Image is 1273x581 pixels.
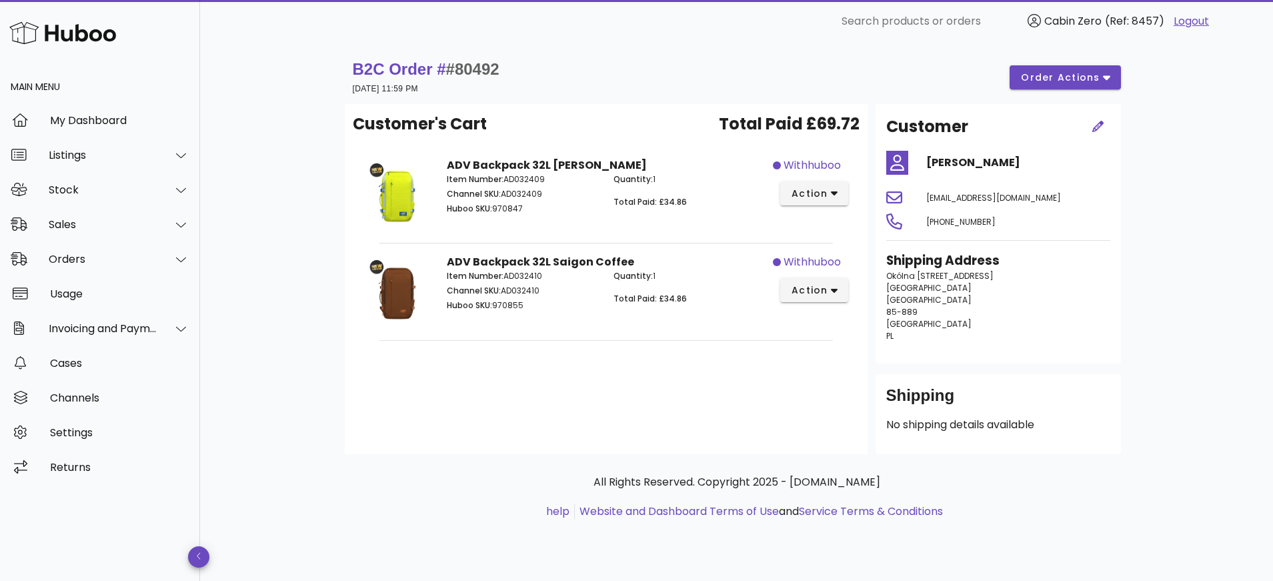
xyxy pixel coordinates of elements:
span: Cabin Zero [1044,13,1102,29]
img: Huboo Logo [9,19,116,47]
span: [PHONE_NUMBER] [926,216,996,227]
div: Stock [49,183,157,196]
h4: [PERSON_NAME] [926,155,1110,171]
div: Cases [50,357,189,370]
h2: Customer [886,115,968,139]
a: help [546,504,569,519]
li: and [575,504,943,520]
p: 1 [613,270,765,282]
p: AD032409 [447,173,598,185]
p: 1 [613,173,765,185]
span: [GEOGRAPHIC_DATA] [886,318,972,330]
span: Total Paid: £34.86 [613,196,687,207]
button: action [780,181,849,205]
p: AD032410 [447,285,598,297]
p: AD032409 [447,188,598,200]
span: Item Number: [447,173,503,185]
span: Channel SKU: [447,285,501,296]
div: Invoicing and Payments [49,322,157,335]
h3: Shipping Address [886,251,1110,270]
span: Channel SKU: [447,188,501,199]
p: No shipping details available [886,417,1110,433]
p: 970855 [447,300,598,312]
div: Listings [49,149,157,161]
span: withhuboo [784,254,841,270]
span: Huboo SKU: [447,300,492,311]
strong: ADV Backpack 32L [PERSON_NAME] [447,157,647,173]
a: Service Terms & Conditions [799,504,943,519]
a: Logout [1174,13,1209,29]
button: order actions [1010,65,1120,89]
img: Product Image [363,254,431,322]
span: Quantity: [613,270,653,281]
span: withhuboo [784,157,841,173]
span: [EMAIL_ADDRESS][DOMAIN_NAME] [926,192,1061,203]
div: Orders [49,253,157,265]
span: Huboo SKU: [447,203,492,214]
span: Item Number: [447,270,503,281]
span: Customer's Cart [353,112,487,136]
span: Quantity: [613,173,653,185]
span: PL [886,330,894,342]
div: Settings [50,426,189,439]
div: Shipping [886,385,1110,417]
span: order actions [1020,71,1100,85]
div: My Dashboard [50,114,189,127]
img: Product Image [363,157,431,225]
span: #80492 [446,60,499,78]
button: action [780,278,849,302]
a: Website and Dashboard Terms of Use [579,504,779,519]
div: Usage [50,287,189,300]
span: [GEOGRAPHIC_DATA] [886,294,972,306]
p: AD032410 [447,270,598,282]
span: [GEOGRAPHIC_DATA] [886,282,972,294]
span: action [791,283,828,298]
span: Total Paid £69.72 [719,112,860,136]
span: 85-889 [886,306,918,318]
span: Okólna [STREET_ADDRESS] [886,270,994,281]
span: Total Paid: £34.86 [613,293,687,304]
div: Channels [50,392,189,404]
div: Returns [50,461,189,474]
p: 970847 [447,203,598,215]
small: [DATE] 11:59 PM [353,84,418,93]
strong: B2C Order # [353,60,499,78]
span: action [791,187,828,201]
strong: ADV Backpack 32L Saigon Coffee [447,254,634,269]
div: Sales [49,218,157,231]
span: (Ref: 8457) [1105,13,1164,29]
p: All Rights Reserved. Copyright 2025 - [DOMAIN_NAME] [355,474,1118,490]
